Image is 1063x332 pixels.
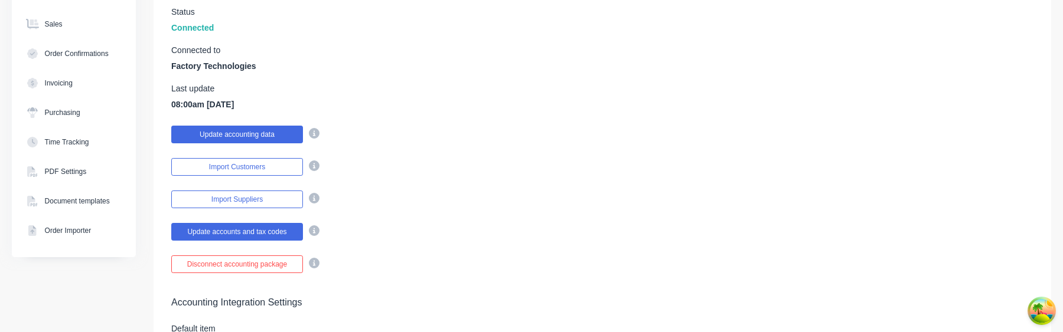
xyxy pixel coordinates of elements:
button: Update accounting data [171,126,303,143]
button: Order Confirmations [12,39,136,68]
button: Order Importer [12,216,136,245]
div: Order Confirmations [45,48,109,59]
button: Sales [12,9,136,39]
button: Disconnect accounting package [171,255,303,273]
div: PDF Settings [45,166,87,177]
div: Invoicing [45,78,73,88]
div: Document templates [45,196,110,206]
div: Last update [171,84,234,93]
button: Purchasing [12,98,136,127]
div: Order Importer [45,225,92,236]
button: PDF Settings [12,157,136,186]
span: Connected [171,22,214,34]
button: Import Suppliers [171,190,303,208]
div: Time Tracking [45,137,89,147]
div: Purchasing [45,107,80,118]
span: 08:00am [DATE] [171,98,234,111]
span: Factory Technologies [171,60,256,73]
button: Time Tracking [12,127,136,157]
button: Update accounts and tax codes [171,223,303,241]
button: Import Customers [171,158,303,176]
button: Document templates [12,186,136,216]
button: Invoicing [12,68,136,98]
div: Connected to [171,46,256,54]
div: Status [171,8,214,16]
h5: Accounting Integration Settings [171,297,1033,308]
div: Sales [45,19,63,29]
button: Open Tanstack query devtools [1030,299,1054,323]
